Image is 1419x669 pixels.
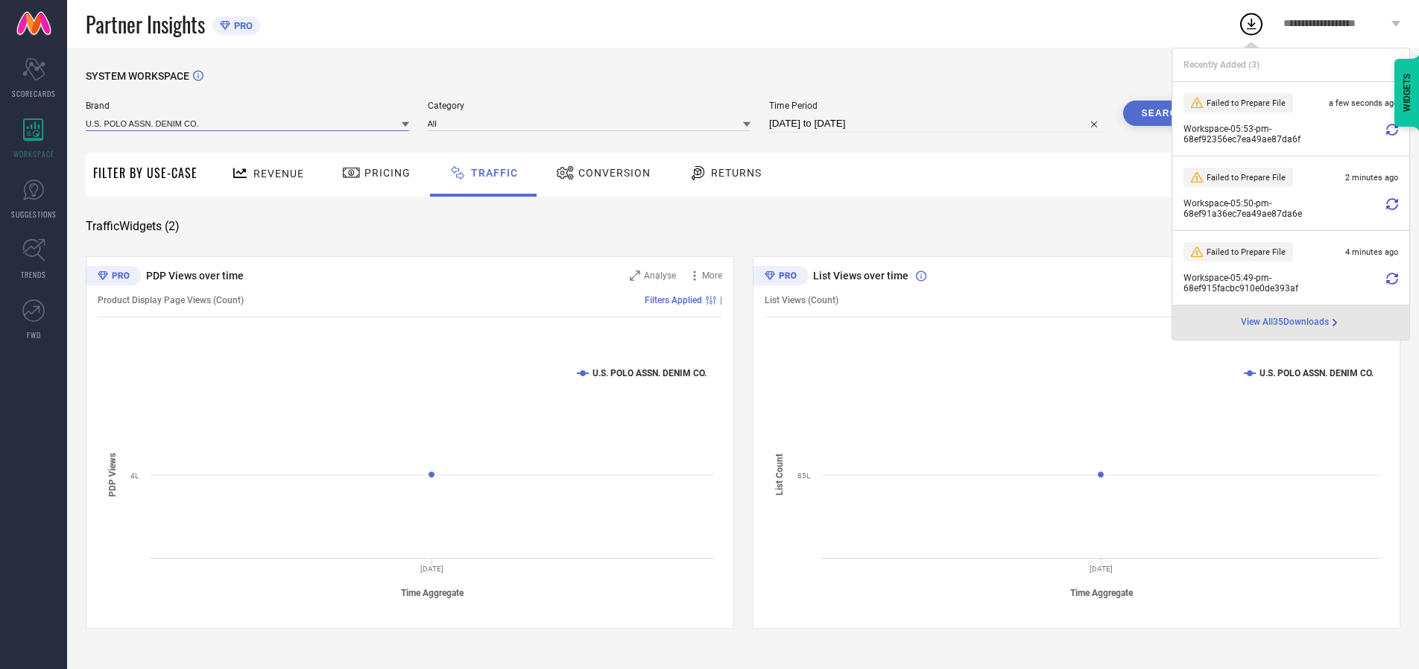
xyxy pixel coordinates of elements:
text: [DATE] [420,565,443,573]
span: Failed to Prepare File [1207,98,1286,108]
div: Open download page [1241,317,1341,329]
div: Retry [1386,198,1398,219]
span: View All 35 Downloads [1241,317,1329,329]
span: | [720,295,722,305]
tspan: PDP Views [107,452,118,496]
span: Pricing [364,167,411,179]
span: Category [428,101,751,111]
span: List Views over time [813,270,908,282]
span: Filters Applied [645,295,702,305]
button: Search [1123,101,1204,126]
span: PRO [230,20,253,31]
span: TRENDS [21,269,46,280]
span: More [702,270,722,281]
span: List Views (Count) [765,295,838,305]
div: Retry [1386,273,1398,294]
span: SYSTEM WORKSPACE [86,70,189,82]
span: Workspace - 05:50-pm - 68ef91a36ec7ea49ae87da6e [1183,198,1382,219]
span: Workspace - 05:49-pm - 68ef915facbc910e0de393af [1183,273,1382,294]
span: WORKSPACE [13,148,54,159]
text: U.S. POLO ASSN. DENIM CO. [1260,368,1374,378]
tspan: Time Aggregate [1069,588,1133,598]
span: 2 minutes ago [1345,173,1398,183]
span: Workspace - 05:53-pm - 68ef92356ec7ea49ae87da6f [1183,124,1382,145]
div: Premium [86,266,141,288]
span: Traffic Widgets ( 2 ) [86,219,180,234]
span: Analyse [644,270,676,281]
text: U.S. POLO ASSN. DENIM CO. [592,368,707,378]
span: Returns [711,167,762,179]
span: 4 minutes ago [1345,247,1398,257]
span: Conversion [578,167,651,179]
svg: Zoom [630,270,640,281]
input: Select time period [769,115,1104,133]
span: Filter By Use-Case [93,164,197,182]
text: 85L [797,472,811,480]
div: Premium [753,266,808,288]
tspan: List Count [774,454,785,495]
span: Failed to Prepare File [1207,247,1286,257]
span: Failed to Prepare File [1207,173,1286,183]
text: [DATE] [1090,565,1113,573]
text: 4L [130,472,139,480]
span: Brand [86,101,409,111]
span: Partner Insights [86,9,205,39]
div: Retry [1386,124,1398,145]
span: Recently Added ( 3 ) [1183,60,1260,70]
span: PDP Views over time [146,270,244,282]
span: SCORECARDS [12,88,56,99]
span: Time Period [769,101,1104,111]
div: Open download list [1238,10,1265,37]
span: Product Display Page Views (Count) [98,295,244,305]
span: Revenue [253,168,304,180]
tspan: Time Aggregate [401,588,464,598]
span: SUGGESTIONS [11,209,57,220]
span: FWD [27,329,41,340]
a: View All35Downloads [1241,317,1341,329]
span: a few seconds ago [1329,98,1398,108]
span: Traffic [471,167,518,179]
